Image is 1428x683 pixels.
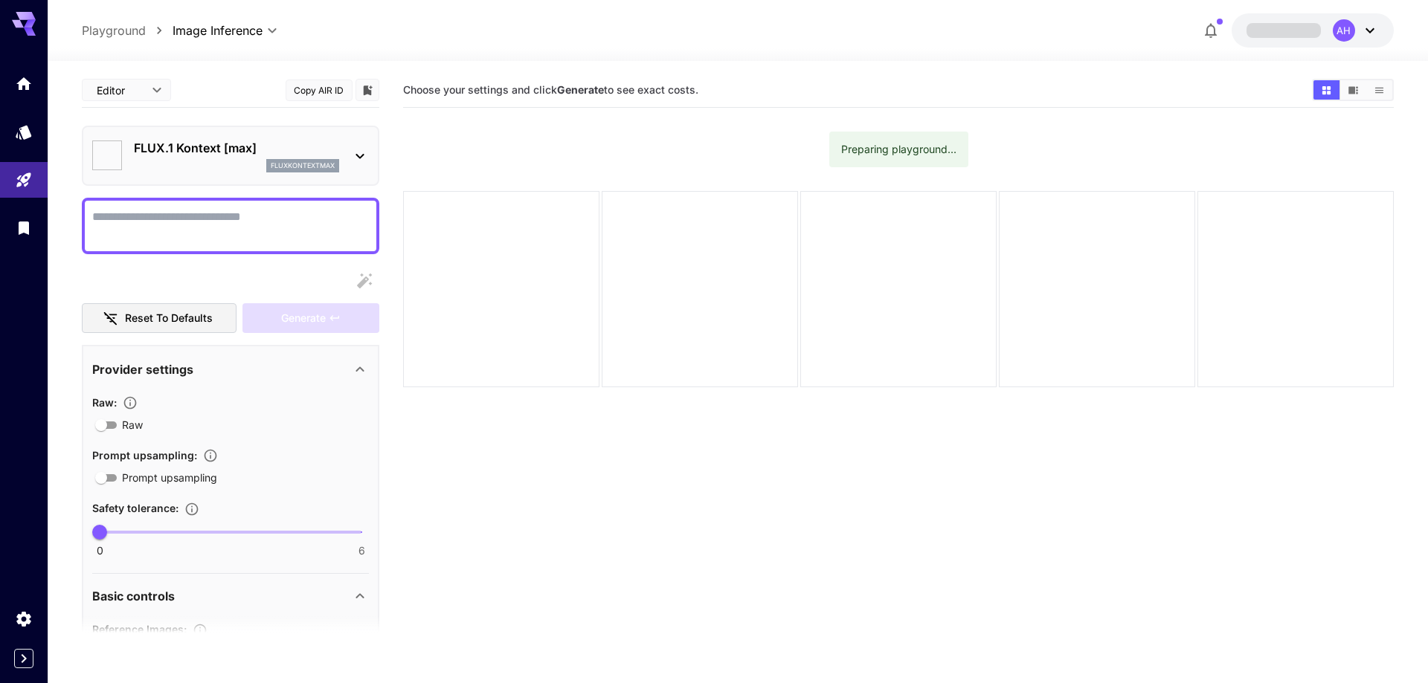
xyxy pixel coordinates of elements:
[97,543,103,558] span: 0
[1313,80,1339,100] button: Show images in grid view
[173,22,263,39] span: Image Inference
[1340,80,1366,100] button: Show images in video view
[92,396,117,409] span: Raw :
[92,449,197,462] span: Prompt upsampling :
[841,136,956,163] div: Preparing playground...
[361,81,374,99] button: Add to library
[92,578,369,614] div: Basic controls
[1366,80,1392,100] button: Show images in list view
[197,448,224,463] button: Enables automatic enhancement and expansion of the input prompt to improve generation quality and...
[92,133,369,178] div: FLUX.1 Kontext [max]fluxkontextmax
[92,352,369,387] div: Provider settings
[122,417,143,433] span: Raw
[271,161,335,171] p: fluxkontextmax
[92,587,175,605] p: Basic controls
[122,470,217,485] span: Prompt upsampling
[117,395,144,410] button: Controls the level of post-processing applied to generated images.
[1232,13,1394,48] button: AH
[97,82,143,98] span: Editor
[92,502,178,514] span: Safety tolerance :
[1333,19,1355,42] div: AH
[15,171,33,190] div: Playground
[178,502,205,517] button: Controls the tolerance level for input and output content moderation. Lower values apply stricter...
[403,83,698,96] span: Choose your settings and click to see exact costs.
[286,80,353,101] button: Copy AIR ID
[358,543,365,558] span: 6
[82,303,237,334] button: Reset to defaults
[15,123,33,141] div: Models
[82,22,173,39] nav: breadcrumb
[1312,79,1394,101] div: Show images in grid viewShow images in video viewShow images in list view
[14,649,33,668] button: Expand sidebar
[82,22,146,39] a: Playground
[15,609,33,628] div: Settings
[134,139,339,157] p: FLUX.1 Kontext [max]
[92,360,193,378] p: Provider settings
[15,219,33,237] div: Library
[15,74,33,93] div: Home
[557,83,604,96] b: Generate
